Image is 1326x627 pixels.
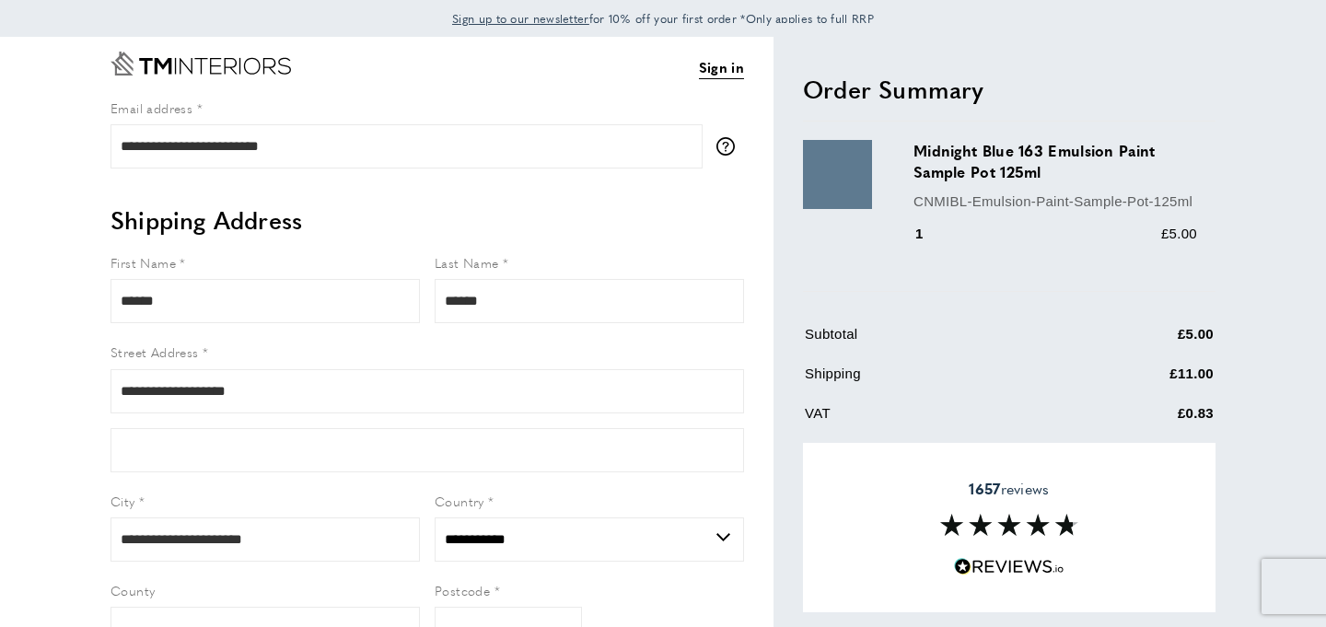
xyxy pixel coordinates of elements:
[954,558,1064,575] img: Reviews.io 5 stars
[435,581,490,599] span: Postcode
[805,323,1067,359] td: Subtotal
[969,478,1000,499] strong: 1657
[452,9,589,28] a: Sign up to our newsletter
[913,140,1197,182] h3: Midnight Blue 163 Emulsion Paint Sample Pot 125ml
[435,253,499,272] span: Last Name
[940,514,1078,536] img: Reviews section
[803,140,872,209] img: Midnight Blue 163 Emulsion Paint Sample Pot 125ml
[805,442,1067,482] td: Grand Total
[1069,442,1214,482] td: £16.00
[1069,363,1214,399] td: £11.00
[1161,226,1197,241] span: £5.00
[110,52,291,75] a: Go to Home page
[1069,402,1214,438] td: £0.83
[1069,323,1214,359] td: £5.00
[699,56,744,79] a: Sign in
[805,402,1067,438] td: VAT
[110,253,176,272] span: First Name
[110,203,744,237] h2: Shipping Address
[716,137,744,156] button: More information
[435,492,484,510] span: Country
[110,492,135,510] span: City
[110,99,192,117] span: Email address
[805,363,1067,399] td: Shipping
[913,191,1197,213] p: CNMIBL-Emulsion-Paint-Sample-Pot-125ml
[913,223,949,245] div: 1
[969,480,1049,498] span: reviews
[110,343,199,361] span: Street Address
[452,10,874,27] span: for 10% off your first order *Only applies to full RRP
[803,73,1215,106] h2: Order Summary
[110,581,155,599] span: County
[452,10,589,27] span: Sign up to our newsletter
